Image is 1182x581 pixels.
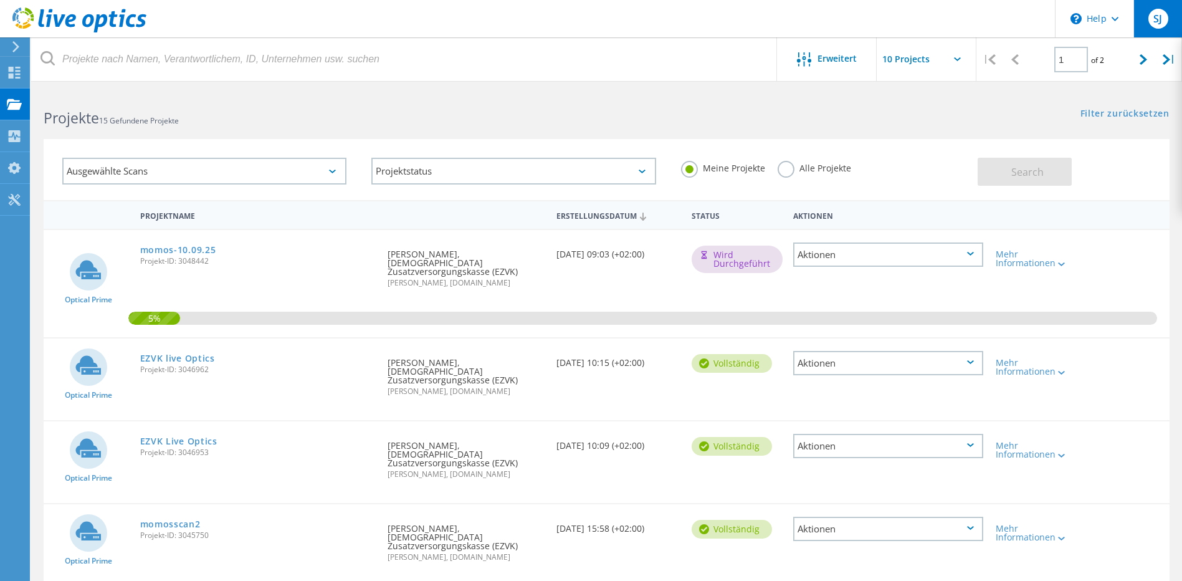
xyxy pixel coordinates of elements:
svg: \n [1070,13,1082,24]
span: Projekt-ID: 3048442 [140,257,376,265]
span: [PERSON_NAME], [DOMAIN_NAME] [388,471,544,478]
div: Wird durchgeführt [692,246,783,273]
div: Projektname [134,203,382,226]
a: EZVK live Optics [140,354,215,363]
div: vollständig [692,354,772,373]
div: [PERSON_NAME], [DEMOGRAPHIC_DATA] Zusatzversorgungskasse (EZVK) [381,339,550,408]
span: SJ [1153,14,1162,24]
a: EZVK Live Optics [140,437,217,446]
div: Status [685,203,787,226]
span: Projekt-ID: 3046953 [140,449,376,456]
span: Optical Prime [65,296,112,304]
span: Erweitert [817,54,857,63]
span: [PERSON_NAME], [DOMAIN_NAME] [388,279,544,287]
div: Mehr Informationen [996,524,1074,542]
span: Projekt-ID: 3045750 [140,532,376,539]
div: [DATE] 10:15 (+02:00) [550,339,685,380]
label: Alle Projekte [778,161,851,173]
div: | [976,37,1002,82]
span: [PERSON_NAME], [DOMAIN_NAME] [388,554,544,561]
a: momos-10.09.25 [140,246,216,254]
div: Mehr Informationen [996,358,1074,376]
div: [DATE] 15:58 (+02:00) [550,504,685,545]
div: vollständig [692,437,772,456]
div: Aktionen [787,203,989,226]
div: vollständig [692,520,772,539]
div: Aktionen [793,351,983,375]
a: momosscan2 [140,520,201,529]
div: [PERSON_NAME], [DEMOGRAPHIC_DATA] Zusatzversorgungskasse (EZVK) [381,230,550,299]
span: of 2 [1091,55,1104,65]
div: [DATE] 09:03 (+02:00) [550,230,685,271]
a: Filter zurücksetzen [1080,109,1170,120]
div: Aktionen [793,242,983,267]
span: 5% [128,312,180,323]
span: Optical Prime [65,474,112,482]
div: Ausgewählte Scans [62,158,346,185]
div: Projektstatus [371,158,655,185]
div: | [1156,37,1182,82]
input: Projekte nach Namen, Verantwortlichem, ID, Unternehmen usw. suchen [31,37,778,81]
span: Projekt-ID: 3046962 [140,366,376,373]
div: Erstellungsdatum [550,203,685,227]
div: [DATE] 10:09 (+02:00) [550,421,685,463]
span: Search [1011,165,1044,179]
span: Optical Prime [65,557,112,565]
span: 15 Gefundene Projekte [99,115,179,126]
a: Live Optics Dashboard [12,26,146,35]
label: Meine Projekte [681,161,765,173]
b: Projekte [44,108,99,128]
div: Mehr Informationen [996,441,1074,459]
div: Aktionen [793,434,983,458]
span: Optical Prime [65,391,112,399]
button: Search [978,158,1072,186]
div: [PERSON_NAME], [DEMOGRAPHIC_DATA] Zusatzversorgungskasse (EZVK) [381,421,550,491]
span: [PERSON_NAME], [DOMAIN_NAME] [388,388,544,395]
div: Aktionen [793,517,983,541]
div: [PERSON_NAME], [DEMOGRAPHIC_DATA] Zusatzversorgungskasse (EZVK) [381,504,550,574]
div: Mehr Informationen [996,250,1074,267]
